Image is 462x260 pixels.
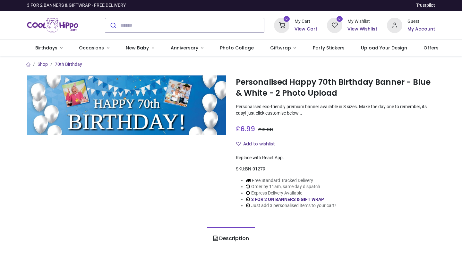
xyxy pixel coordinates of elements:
[27,75,226,135] img: Personalised Happy 70th Birthday Banner - Blue & White - 2 Photo Upload
[38,62,48,67] a: Shop
[126,45,149,51] span: New Baby
[246,184,336,190] li: Order by 11am, same day dispatch
[424,45,439,51] span: Offers
[220,45,254,51] span: Photo Collage
[236,155,435,161] div: Replace with React App.
[27,40,71,56] a: Birthdays
[347,18,377,25] div: My Wishlist
[416,2,435,9] a: Trustpilot
[258,126,273,133] span: £
[313,45,345,51] span: Party Stickers
[361,45,407,51] span: Upload Your Design
[236,77,435,99] h1: Personalised Happy 70th Birthday Banner - Blue & White - 2 Photo Upload
[236,166,435,172] div: SKU:
[236,124,255,134] span: £
[236,142,241,146] i: Add to wishlist
[327,22,342,27] a: 0
[274,22,289,27] a: 0
[240,124,255,134] span: 6.99
[246,203,336,209] li: Just add 3 personalised items to your cart!
[35,45,57,51] span: Birthdays
[71,40,118,56] a: Occasions
[207,227,255,250] a: Description
[337,16,343,22] sup: 0
[270,45,291,51] span: Giftwrap
[295,18,317,25] div: My Cart
[105,18,120,32] button: Submit
[407,18,435,25] div: Guest
[171,45,198,51] span: Anniversary
[27,16,78,34] img: Cool Hippo
[347,26,377,32] a: View Wishlist
[262,40,304,56] a: Giftwrap
[162,40,212,56] a: Anniversary
[251,197,324,202] a: 3 FOR 2 ON BANNERS & GIFT WRAP
[246,178,336,184] li: Free Standard Tracked Delivery
[27,16,78,34] a: Logo of Cool Hippo
[407,26,435,32] a: My Account
[236,104,435,116] p: Personalised eco-friendly premium banner available in 8 sizes. Make the day one to remember, its ...
[55,62,82,67] a: 70th Birthday
[295,26,317,32] a: View Cart
[27,2,126,9] div: 3 FOR 2 BANNERS & GIFTWRAP - FREE DELIVERY
[245,166,265,171] span: BN-01279
[261,126,273,133] span: 13.98
[284,16,290,22] sup: 0
[236,139,280,150] button: Add to wishlistAdd to wishlist
[246,190,336,196] li: Express Delivery Available
[79,45,104,51] span: Occasions
[118,40,163,56] a: New Baby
